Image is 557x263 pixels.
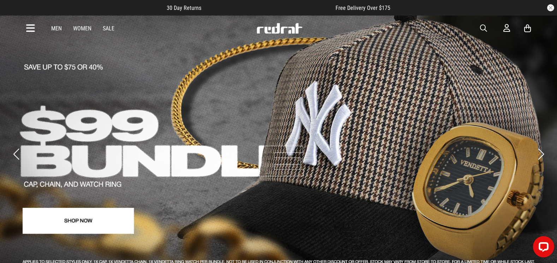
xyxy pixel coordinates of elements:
[11,146,21,162] button: Previous slide
[527,233,557,263] iframe: LiveChat chat widget
[51,25,62,32] a: Men
[167,5,201,11] span: 30 Day Returns
[73,25,91,32] a: Women
[215,4,321,11] iframe: Customer reviews powered by Trustpilot
[336,5,390,11] span: Free Delivery Over $175
[536,146,546,162] button: Next slide
[256,23,303,34] img: Redrat logo
[103,25,114,32] a: Sale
